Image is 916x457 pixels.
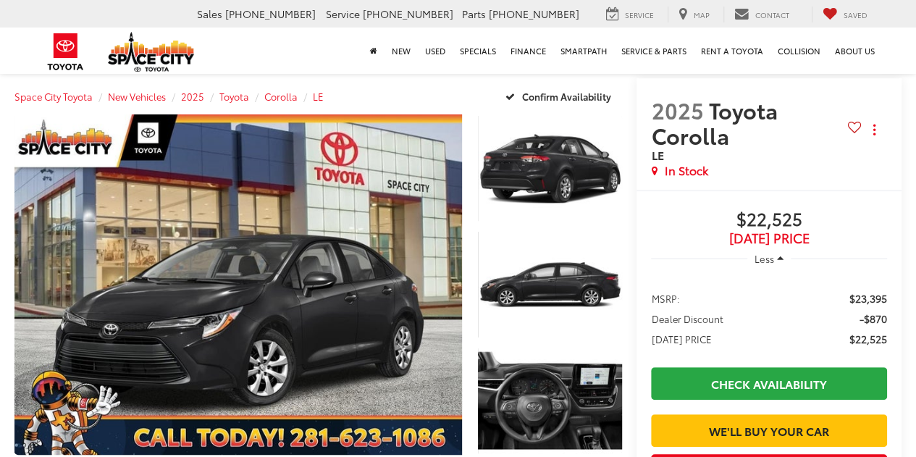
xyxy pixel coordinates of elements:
[313,90,324,103] a: LE
[38,28,93,75] img: Toyota
[497,83,623,109] button: Confirm Availability
[418,28,453,74] a: Used
[873,124,875,135] span: dropdown dots
[326,7,360,21] span: Service
[668,7,720,22] a: Map
[478,114,622,222] a: Expand Photo 1
[770,28,828,74] a: Collision
[651,311,723,326] span: Dealer Discount
[844,9,867,20] span: Saved
[264,90,298,103] a: Corolla
[503,28,553,74] a: Finance
[108,90,166,103] a: New Vehicles
[723,7,800,22] a: Contact
[664,162,707,179] span: In Stock
[553,28,614,74] a: SmartPath
[476,345,623,456] img: 2025 Toyota Corolla LE
[219,90,249,103] a: Toyota
[476,229,623,340] img: 2025 Toyota Corolla LE
[225,7,316,21] span: [PHONE_NUMBER]
[10,113,466,456] img: 2025 Toyota Corolla LE
[651,146,663,163] span: LE
[747,246,791,272] button: Less
[849,291,887,306] span: $23,395
[651,231,887,246] span: [DATE] Price
[862,117,887,142] button: Actions
[651,209,887,231] span: $22,525
[651,414,887,447] a: We'll Buy Your Car
[595,7,665,22] a: Service
[14,114,462,455] a: Expand Photo 0
[489,7,579,21] span: [PHONE_NUMBER]
[828,28,882,74] a: About Us
[694,9,710,20] span: Map
[363,28,385,74] a: Home
[651,367,887,400] a: Check Availability
[476,113,623,224] img: 2025 Toyota Corolla LE
[181,90,204,103] a: 2025
[625,9,654,20] span: Service
[462,7,486,21] span: Parts
[755,9,789,20] span: Contact
[694,28,770,74] a: Rent a Toyota
[363,7,453,21] span: [PHONE_NUMBER]
[755,252,774,265] span: Less
[812,7,878,22] a: My Saved Vehicles
[385,28,418,74] a: New
[614,28,694,74] a: Service & Parts
[14,90,93,103] a: Space City Toyota
[849,332,887,346] span: $22,525
[651,94,703,125] span: 2025
[478,230,622,338] a: Expand Photo 2
[651,94,777,151] span: Toyota Corolla
[651,291,679,306] span: MSRP:
[453,28,503,74] a: Specials
[478,347,622,455] a: Expand Photo 3
[108,32,195,72] img: Space City Toyota
[197,7,222,21] span: Sales
[860,311,887,326] span: -$870
[521,90,610,103] span: Confirm Availability
[651,332,711,346] span: [DATE] PRICE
